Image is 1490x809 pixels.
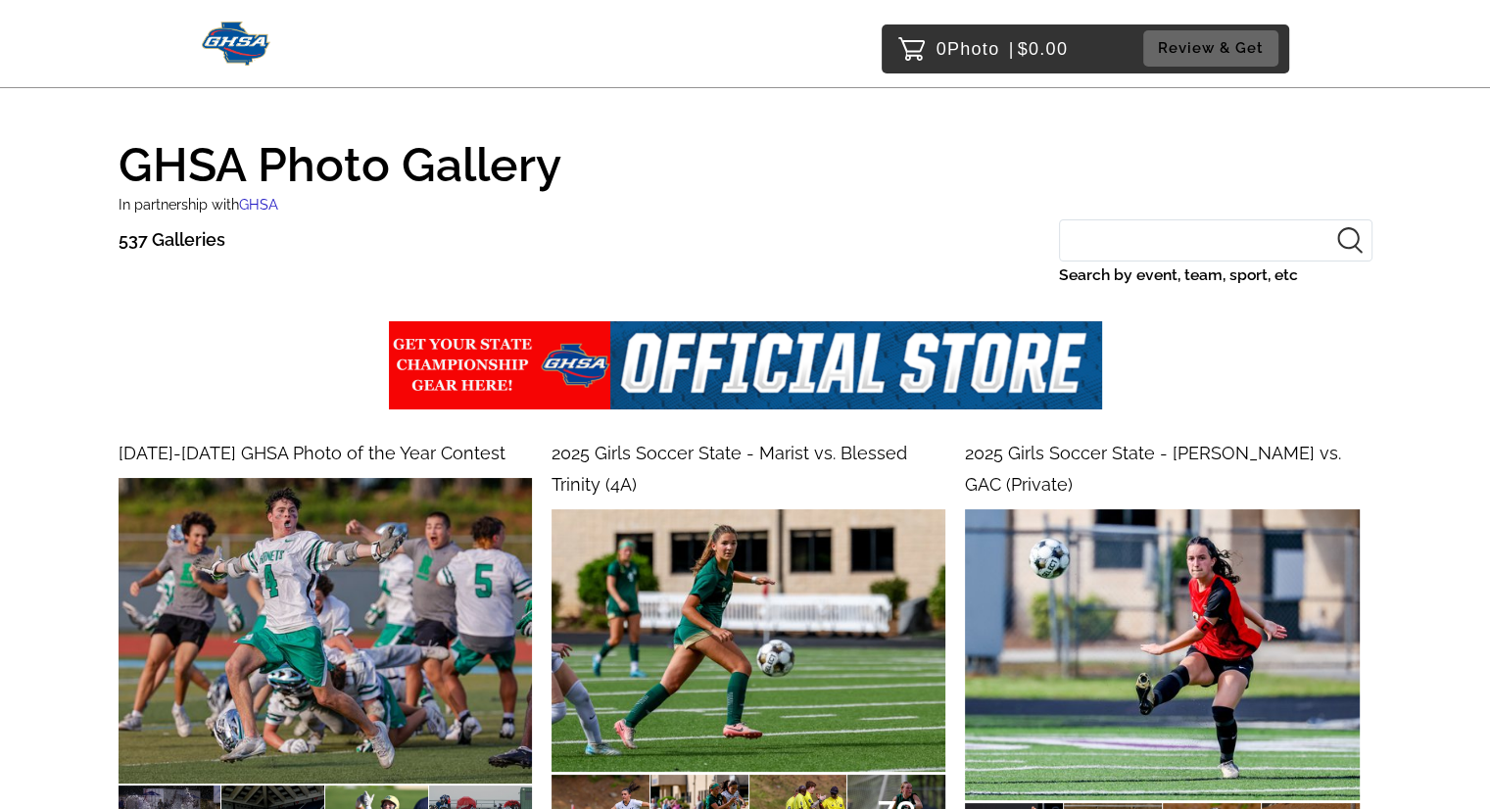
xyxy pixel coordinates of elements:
label: Search by event, team, sport, etc [1059,262,1372,289]
span: 2025 Girls Soccer State - Marist vs. Blessed Trinity (4A) [552,443,907,495]
img: 192850 [552,509,945,772]
p: 0 $0.00 [937,33,1069,65]
span: GHSA [239,196,278,213]
span: [DATE]-[DATE] GHSA Photo of the Year Contest [119,443,505,463]
img: Snapphound Logo [202,22,271,66]
p: 537 Galleries [119,224,225,256]
span: 2025 Girls Soccer State - [PERSON_NAME] vs. GAC (Private) [965,443,1341,495]
span: Photo [947,33,1000,65]
small: In partnership with [119,196,278,213]
h1: GHSA Photo Gallery [119,123,1372,188]
span: | [1009,39,1015,59]
button: Review & Get [1143,30,1278,67]
a: Review & Get [1143,30,1284,67]
img: 192771 [965,509,1359,800]
img: 193801 [119,478,532,784]
img: ghsa%2Fevents%2Fgallery%2Fundefined%2F5fb9f561-abbd-4c28-b40d-30de1d9e5cda [389,321,1102,409]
